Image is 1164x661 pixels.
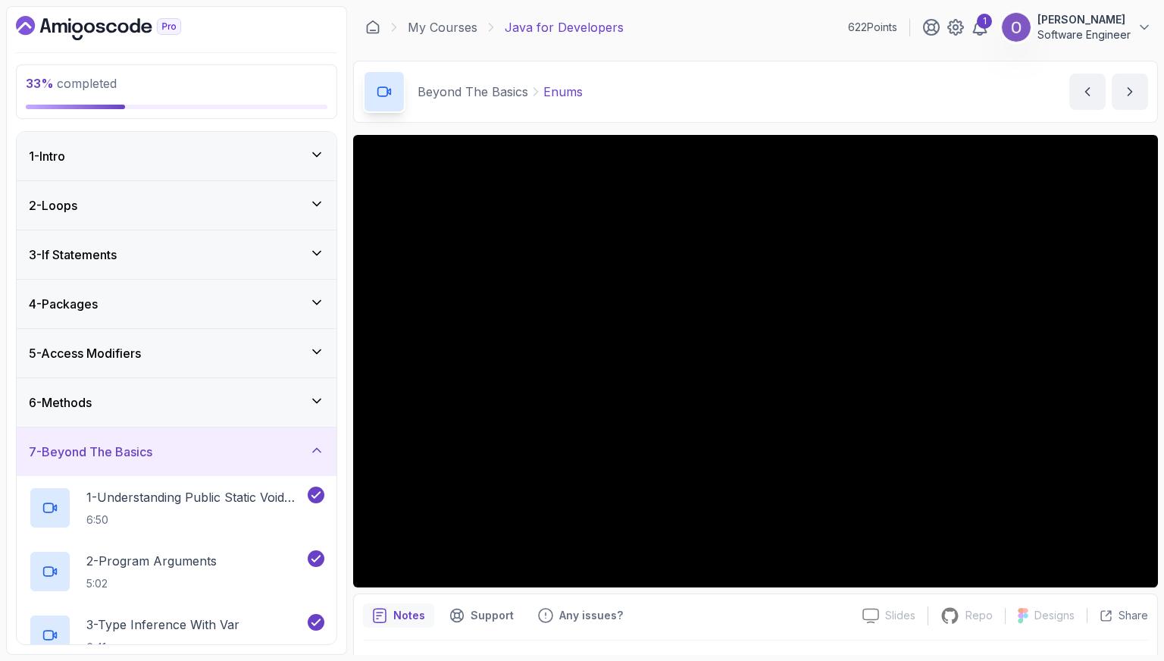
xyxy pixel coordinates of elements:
[885,608,915,623] p: Slides
[1087,608,1148,623] button: Share
[543,83,583,101] p: Enums
[1112,74,1148,110] button: next content
[559,608,623,623] p: Any issues?
[1037,12,1131,27] p: [PERSON_NAME]
[529,603,632,628] button: Feedback button
[29,550,324,593] button: 2-Program Arguments5:02
[365,20,380,35] a: Dashboard
[16,16,216,40] a: Dashboard
[17,132,336,180] button: 1-Intro
[17,280,336,328] button: 4-Packages
[26,76,117,91] span: completed
[1034,608,1075,623] p: Designs
[26,76,54,91] span: 33 %
[418,83,528,101] p: Beyond The Basics
[86,512,305,528] p: 6:50
[86,552,217,570] p: 2 - Program Arguments
[86,616,239,634] p: 3 - Type Inference With Var
[17,181,336,230] button: 2-Loops
[29,393,92,412] h3: 6 - Methods
[29,614,324,656] button: 3-Type Inference With Var6:41
[17,428,336,476] button: 7-Beyond The Basics
[971,18,989,36] a: 1
[408,18,477,36] a: My Courses
[1001,12,1152,42] button: user profile image[PERSON_NAME]Software Engineer
[471,608,514,623] p: Support
[1002,13,1031,42] img: user profile image
[29,443,152,461] h3: 7 - Beyond The Basics
[1069,74,1106,110] button: previous content
[505,18,624,36] p: Java for Developers
[977,14,992,29] div: 1
[1119,608,1148,623] p: Share
[86,488,305,506] p: 1 - Understanding Public Static Void Main
[848,20,897,35] p: 622 Points
[1037,27,1131,42] p: Software Engineer
[17,378,336,427] button: 6-Methods
[363,603,434,628] button: notes button
[393,608,425,623] p: Notes
[86,640,239,655] p: 6:41
[29,295,98,313] h3: 4 - Packages
[86,576,217,591] p: 5:02
[29,344,141,362] h3: 5 - Access Modifiers
[17,329,336,377] button: 5-Access Modifiers
[965,608,993,623] p: Repo
[17,230,336,279] button: 3-If Statements
[29,246,117,264] h3: 3 - If Statements
[29,147,65,165] h3: 1 - Intro
[440,603,523,628] button: Support button
[29,487,324,529] button: 1-Understanding Public Static Void Main6:50
[29,196,77,215] h3: 2 - Loops
[353,135,1158,587] iframe: To enrich screen reader interactions, please activate Accessibility in Grammarly extension settings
